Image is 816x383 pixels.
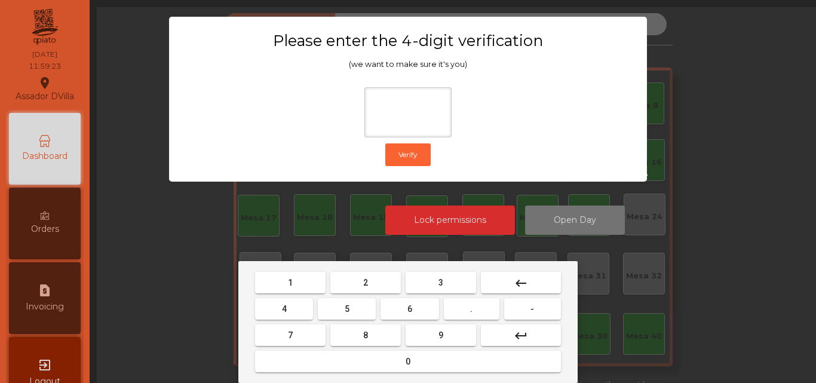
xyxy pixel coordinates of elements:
span: . [470,304,473,314]
h3: Please enter the 4-digit verification [192,31,624,50]
span: (we want to make sure it's you) [349,60,467,69]
span: 1 [288,278,293,287]
span: 4 [282,304,287,314]
mat-icon: keyboard_return [514,329,528,343]
button: Verify [385,143,431,166]
mat-icon: keyboard_backspace [514,276,528,290]
span: 9 [438,330,443,340]
span: 0 [406,357,410,366]
span: - [530,304,534,314]
span: 2 [363,278,368,287]
span: 5 [345,304,349,314]
span: 3 [438,278,443,287]
span: 7 [288,330,293,340]
span: 6 [407,304,412,314]
span: 8 [363,330,368,340]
